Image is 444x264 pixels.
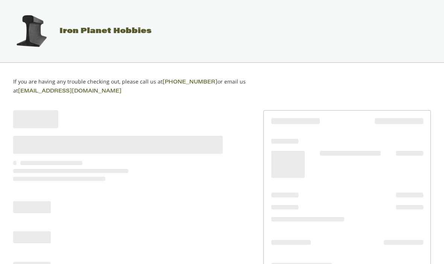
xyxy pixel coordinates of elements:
p: If you are having any trouble checking out, please call us at or email us at [13,77,252,96]
a: Iron Planet Hobbies [5,27,152,35]
img: Iron Planet Hobbies [12,12,50,50]
span: Iron Planet Hobbies [59,27,152,35]
a: [EMAIL_ADDRESS][DOMAIN_NAME] [18,89,122,94]
a: [PHONE_NUMBER] [163,80,217,85]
